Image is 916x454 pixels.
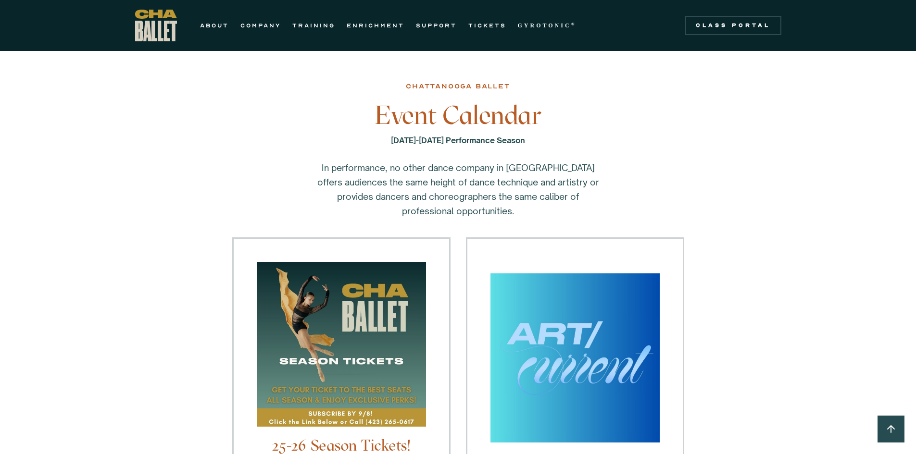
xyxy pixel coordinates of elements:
[518,22,571,29] strong: GYROTONIC
[685,16,781,35] a: Class Portal
[347,20,404,31] a: ENRICHMENT
[391,135,525,145] strong: [DATE]-[DATE] Performance Season
[416,20,457,31] a: SUPPORT
[406,81,510,92] div: chattanooga ballet
[292,20,335,31] a: TRAINING
[571,22,577,26] sup: ®
[468,20,506,31] a: TICKETS
[302,101,615,130] h3: Event Calendar
[691,22,776,29] div: Class Portal
[314,160,602,218] p: In performance, no other dance company in [GEOGRAPHIC_DATA] offers audiences the same height of d...
[518,20,577,31] a: GYROTONIC®
[135,10,177,41] a: home
[240,20,281,31] a: COMPANY
[200,20,229,31] a: ABOUT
